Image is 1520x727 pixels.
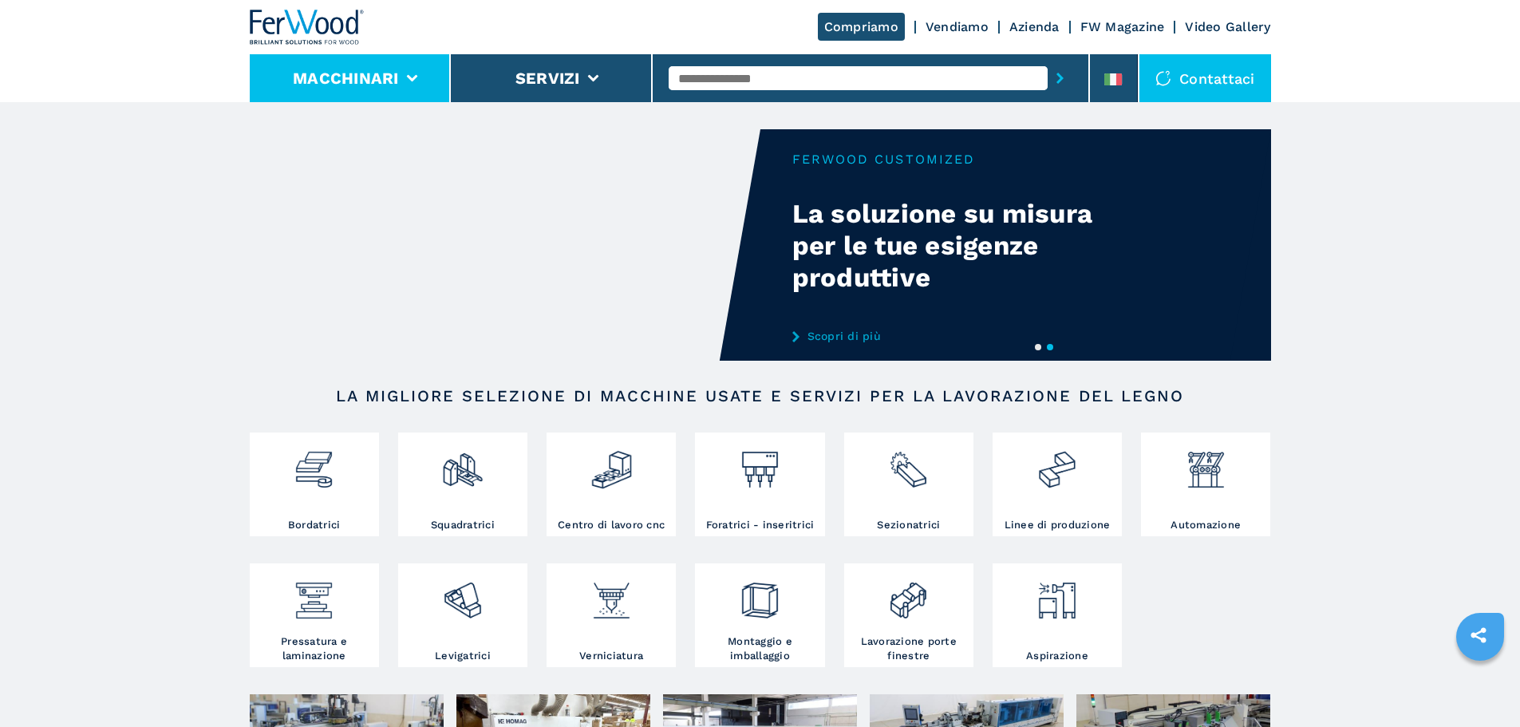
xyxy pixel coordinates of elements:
[1452,655,1508,715] iframe: Chat
[254,634,375,663] h3: Pressatura e laminazione
[250,129,760,361] video: Your browser does not support the video tag.
[1155,70,1171,86] img: Contattaci
[739,437,781,491] img: foratrici_inseritrici_2.png
[1047,344,1053,350] button: 2
[1459,615,1498,655] a: sharethis
[1026,649,1088,663] h3: Aspirazione
[1171,518,1241,532] h3: Automazione
[441,437,484,491] img: squadratrici_2.png
[579,649,643,663] h3: Verniciatura
[792,330,1105,342] a: Scopri di più
[441,567,484,622] img: levigatrici_2.png
[515,69,580,88] button: Servizi
[1005,518,1111,532] h3: Linee di produzione
[250,433,379,536] a: Bordatrici
[877,518,940,532] h3: Sezionatrici
[1009,19,1060,34] a: Azienda
[431,518,495,532] h3: Squadratrici
[1035,344,1041,350] button: 1
[293,69,399,88] button: Macchinari
[1141,433,1270,536] a: Automazione
[887,437,930,491] img: sezionatrici_2.png
[844,563,973,667] a: Lavorazione porte finestre
[1080,19,1165,34] a: FW Magazine
[844,433,973,536] a: Sezionatrici
[301,386,1220,405] h2: LA MIGLIORE SELEZIONE DI MACCHINE USATE E SERVIZI PER LA LAVORAZIONE DEL LEGNO
[293,567,335,622] img: pressa-strettoia.png
[739,567,781,622] img: montaggio_imballaggio_2.png
[547,433,676,536] a: Centro di lavoro cnc
[993,563,1122,667] a: Aspirazione
[547,563,676,667] a: Verniciatura
[706,518,815,532] h3: Foratrici - inseritrici
[590,567,633,622] img: verniciatura_1.png
[993,433,1122,536] a: Linee di produzione
[1185,19,1270,34] a: Video Gallery
[398,433,527,536] a: Squadratrici
[590,437,633,491] img: centro_di_lavoro_cnc_2.png
[848,634,969,663] h3: Lavorazione porte finestre
[1185,437,1227,491] img: automazione.png
[1036,437,1078,491] img: linee_di_produzione_2.png
[926,19,989,34] a: Vendiamo
[398,563,527,667] a: Levigatrici
[1036,567,1078,622] img: aspirazione_1.png
[250,563,379,667] a: Pressatura e laminazione
[250,10,365,45] img: Ferwood
[293,437,335,491] img: bordatrici_1.png
[699,634,820,663] h3: Montaggio e imballaggio
[695,563,824,667] a: Montaggio e imballaggio
[818,13,905,41] a: Compriamo
[558,518,665,532] h3: Centro di lavoro cnc
[435,649,491,663] h3: Levigatrici
[288,518,341,532] h3: Bordatrici
[1139,54,1271,102] div: Contattaci
[887,567,930,622] img: lavorazione_porte_finestre_2.png
[695,433,824,536] a: Foratrici - inseritrici
[1048,60,1072,97] button: submit-button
